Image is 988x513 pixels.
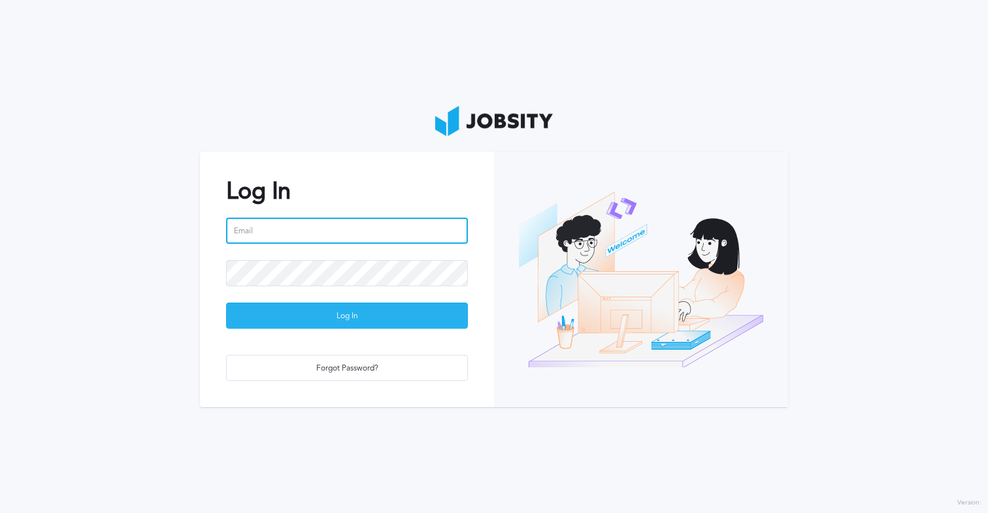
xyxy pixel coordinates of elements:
[226,218,468,244] input: Email
[226,178,468,205] h2: Log In
[227,303,467,329] div: Log In
[226,303,468,329] button: Log In
[227,356,467,382] div: Forgot Password?
[957,499,981,507] label: Version:
[226,355,468,381] button: Forgot Password?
